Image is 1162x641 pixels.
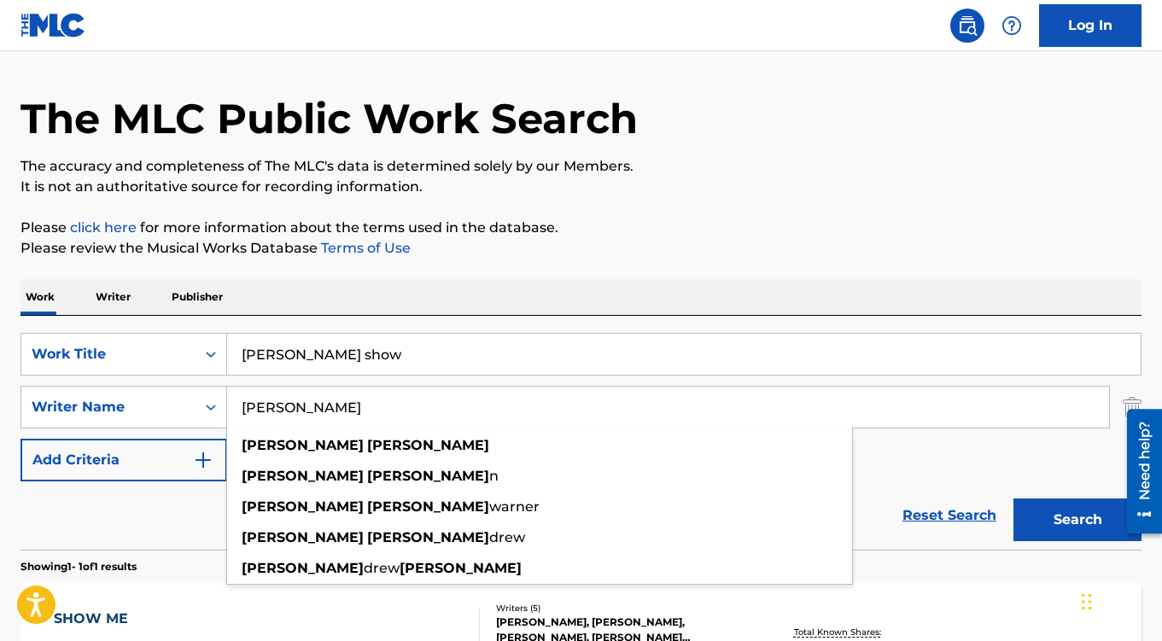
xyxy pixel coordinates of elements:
[894,497,1005,534] a: Reset Search
[242,529,364,545] strong: [PERSON_NAME]
[1114,402,1162,539] iframe: Resource Center
[950,9,984,43] a: Public Search
[364,560,400,576] span: drew
[1123,386,1142,428] img: Delete Criterion
[489,529,525,545] span: drew
[32,397,185,417] div: Writer Name
[20,93,638,144] h1: The MLC Public Work Search
[242,437,364,453] strong: [PERSON_NAME]
[70,219,137,236] a: click here
[32,344,185,364] div: Work Title
[20,218,1142,238] p: Please for more information about the terms used in the database.
[318,240,411,256] a: Terms of Use
[20,279,60,315] p: Work
[54,609,208,629] div: SHOW ME
[20,238,1142,259] p: Please review the Musical Works Database
[496,602,746,615] div: Writers ( 5 )
[367,529,489,545] strong: [PERSON_NAME]
[794,626,885,638] p: Total Known Shares:
[242,468,364,484] strong: [PERSON_NAME]
[242,498,364,515] strong: [PERSON_NAME]
[1001,15,1022,36] img: help
[193,450,213,470] img: 9d2ae6d4665cec9f34b9.svg
[20,156,1142,177] p: The accuracy and completeness of The MLC's data is determined solely by our Members.
[1082,576,1092,627] div: Drag
[957,15,978,36] img: search
[995,9,1029,43] div: Help
[1077,559,1162,641] iframe: Chat Widget
[20,559,137,574] p: Showing 1 - 1 of 1 results
[367,498,489,515] strong: [PERSON_NAME]
[242,560,364,576] strong: [PERSON_NAME]
[20,177,1142,197] p: It is not an authoritative source for recording information.
[400,560,522,576] strong: [PERSON_NAME]
[166,279,228,315] p: Publisher
[91,279,136,315] p: Writer
[489,468,499,484] span: n
[20,333,1142,550] form: Search Form
[489,498,540,515] span: warner
[20,13,86,38] img: MLC Logo
[1013,498,1142,541] button: Search
[1039,4,1142,47] a: Log In
[367,437,489,453] strong: [PERSON_NAME]
[20,439,227,481] button: Add Criteria
[367,468,489,484] strong: [PERSON_NAME]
